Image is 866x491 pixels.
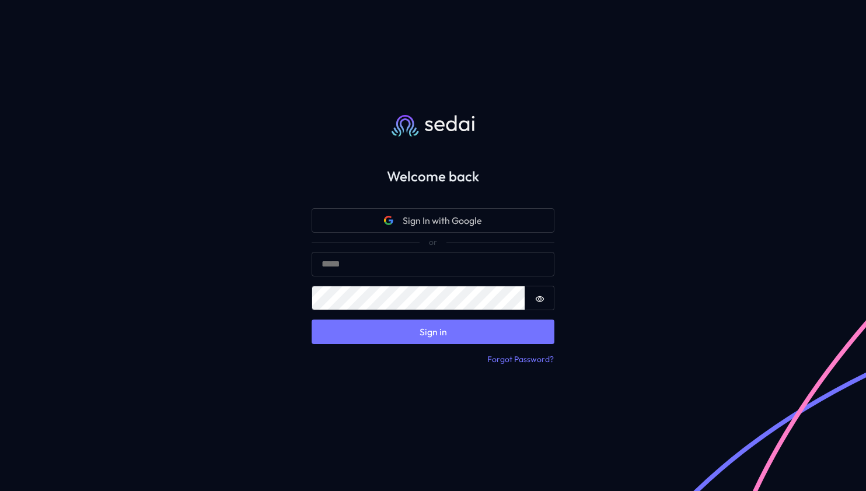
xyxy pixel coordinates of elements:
[293,168,573,185] h2: Welcome back
[487,353,554,366] button: Forgot Password?
[525,286,554,310] button: Show password
[403,213,482,227] span: Sign In with Google
[384,216,393,225] svg: Google icon
[312,320,554,344] button: Sign in
[312,208,554,233] button: Google iconSign In with Google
